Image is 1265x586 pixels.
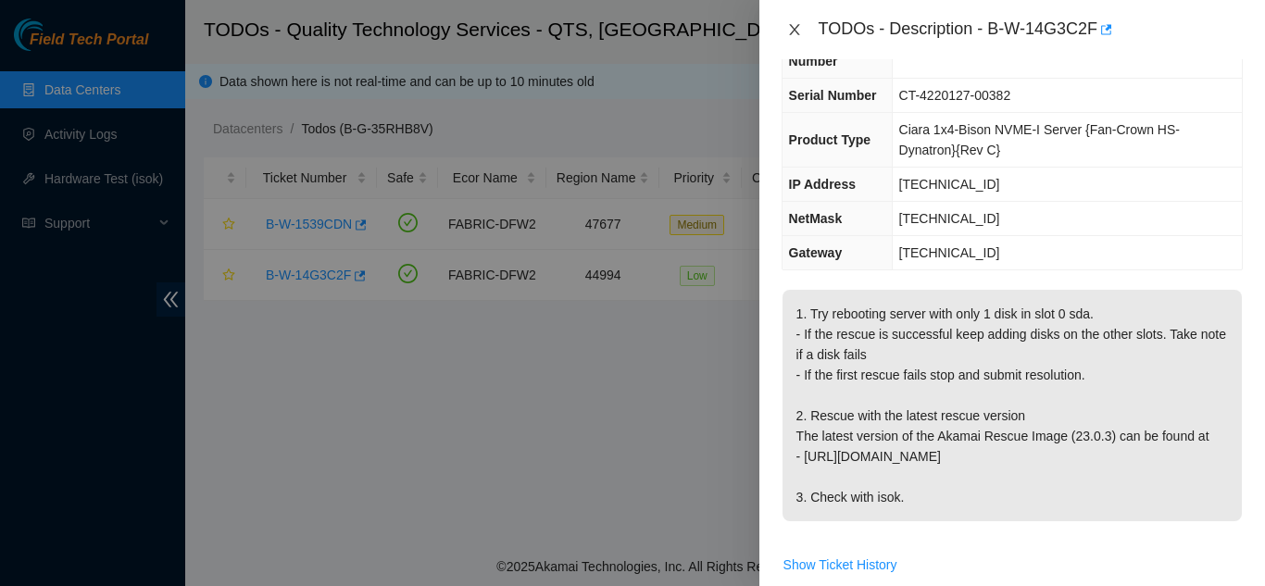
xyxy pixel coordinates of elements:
[789,177,856,192] span: IP Address
[783,550,898,580] button: Show Ticket History
[899,122,1180,157] span: Ciara 1x4-Bison NVME-I Server {Fan-Crown HS-Dynatron}{Rev C}
[819,15,1243,44] div: TODOs - Description - B-W-14G3C2F
[899,245,1000,260] span: [TECHNICAL_ID]
[789,211,843,226] span: NetMask
[899,177,1000,192] span: [TECHNICAL_ID]
[782,21,808,39] button: Close
[787,22,802,37] span: close
[899,88,1011,103] span: CT-4220127-00382
[789,88,877,103] span: Serial Number
[789,132,870,147] span: Product Type
[899,211,1000,226] span: [TECHNICAL_ID]
[783,290,1242,521] p: 1. Try rebooting server with only 1 disk in slot 0 sda. - If the rescue is successful keep adding...
[789,245,843,260] span: Gateway
[783,555,897,575] span: Show Ticket History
